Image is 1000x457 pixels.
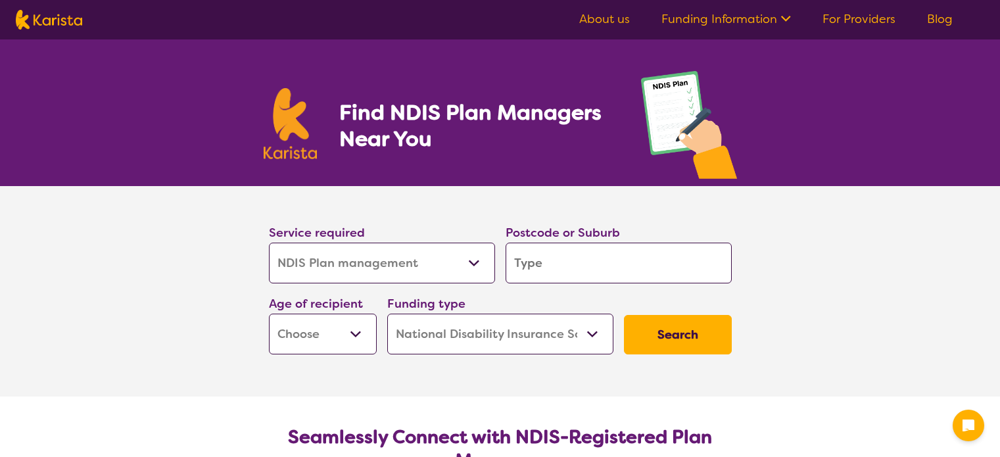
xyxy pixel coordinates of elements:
[927,11,953,27] a: Blog
[579,11,630,27] a: About us
[269,225,365,241] label: Service required
[661,11,791,27] a: Funding Information
[269,296,363,312] label: Age of recipient
[641,71,737,186] img: plan-management
[387,296,465,312] label: Funding type
[822,11,895,27] a: For Providers
[339,99,614,152] h1: Find NDIS Plan Managers Near You
[624,315,732,354] button: Search
[506,243,732,283] input: Type
[264,88,318,159] img: Karista logo
[506,225,620,241] label: Postcode or Suburb
[16,10,82,30] img: Karista logo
